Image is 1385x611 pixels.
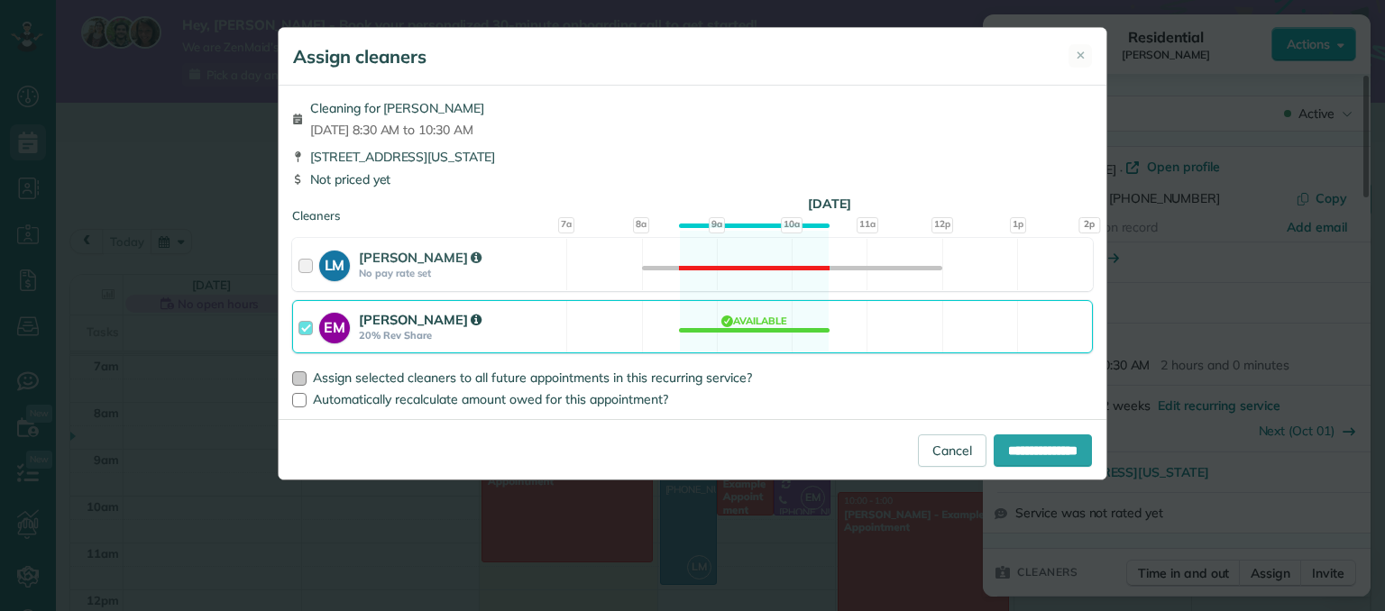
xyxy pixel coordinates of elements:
h5: Assign cleaners [293,44,427,69]
span: ✕ [1076,47,1086,64]
strong: [PERSON_NAME] [359,249,482,266]
span: Cleaning for [PERSON_NAME] [310,99,484,117]
a: Cancel [918,434,986,467]
span: Assign selected cleaners to all future appointments in this recurring service? [313,369,752,386]
strong: EM [319,313,350,338]
span: [DATE] 8:30 AM to 10:30 AM [310,121,484,139]
div: Not priced yet [292,170,1093,188]
div: [STREET_ADDRESS][US_STATE] [292,148,1093,166]
span: Automatically recalculate amount owed for this appointment? [313,391,668,407]
strong: 20% Rev Share [359,329,561,342]
div: Cleaners [292,207,1093,213]
strong: LM [319,251,350,276]
strong: No pay rate set [359,267,561,279]
strong: [PERSON_NAME] [359,311,482,328]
